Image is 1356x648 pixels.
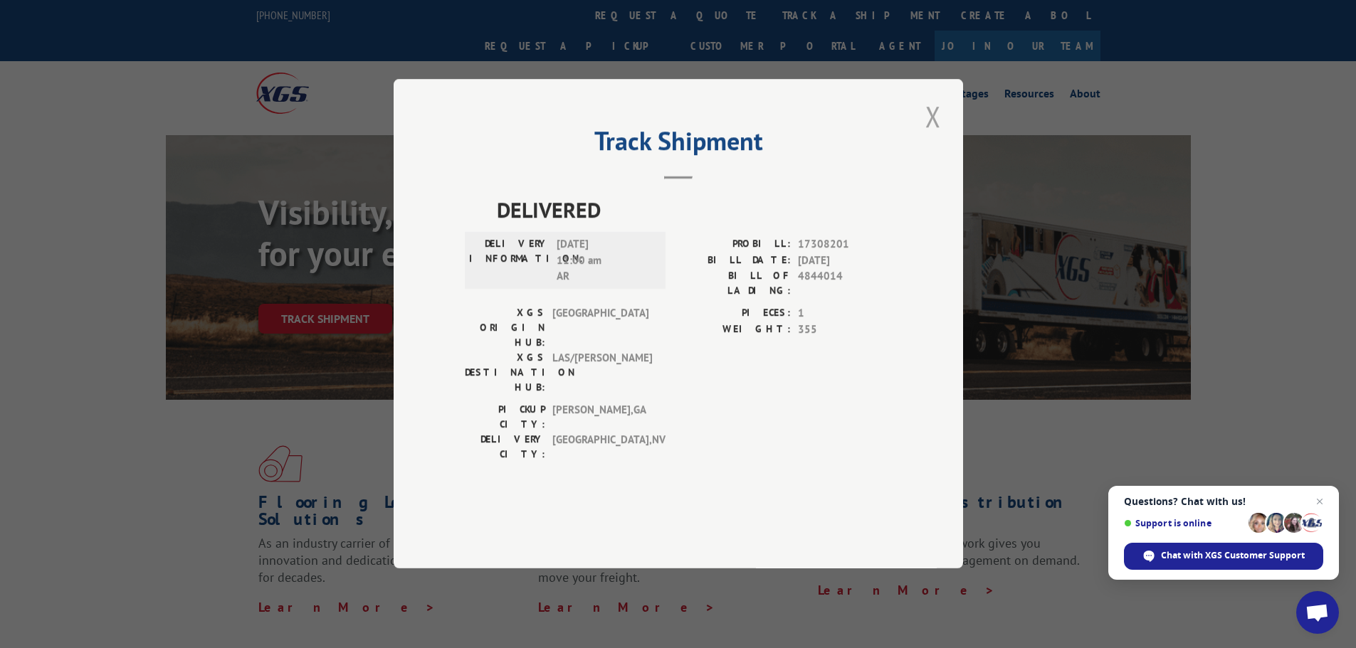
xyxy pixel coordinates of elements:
[798,237,892,253] span: 17308201
[678,306,791,322] label: PIECES:
[469,237,550,285] label: DELIVERY INFORMATION:
[678,253,791,269] label: BILL DATE:
[678,322,791,338] label: WEIGHT:
[678,237,791,253] label: PROBILL:
[465,306,545,351] label: XGS ORIGIN HUB:
[921,97,945,136] button: Close modal
[1296,591,1339,634] a: Open chat
[465,432,545,462] label: DELIVERY CITY:
[552,432,648,462] span: [GEOGRAPHIC_DATA] , NV
[465,403,545,432] label: PICKUP CITY:
[1124,496,1323,507] span: Questions? Chat with us!
[1124,518,1244,529] span: Support is online
[552,351,648,395] span: LAS/[PERSON_NAME]
[497,194,892,226] span: DELIVERED
[798,253,892,269] span: [DATE]
[557,237,653,285] span: [DATE] 11:00 am AR
[465,131,892,158] h2: Track Shipment
[552,306,648,351] span: [GEOGRAPHIC_DATA]
[552,403,648,432] span: [PERSON_NAME] , GA
[678,269,791,299] label: BILL OF LADING:
[798,322,892,338] span: 355
[798,269,892,299] span: 4844014
[798,306,892,322] span: 1
[465,351,545,395] label: XGS DESTINATION HUB:
[1161,549,1305,562] span: Chat with XGS Customer Support
[1124,543,1323,570] span: Chat with XGS Customer Support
